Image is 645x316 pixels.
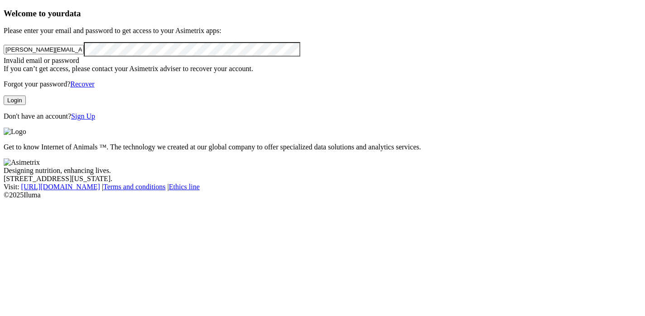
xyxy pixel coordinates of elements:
[71,112,95,120] a: Sign Up
[4,80,641,88] p: Forgot your password?
[4,57,641,73] div: Invalid email or password If you can’t get access, please contact your Asimetrix adviser to recov...
[4,158,40,167] img: Asimetrix
[4,143,641,151] p: Get to know Internet of Animals ™. The technology we created at our global company to offer speci...
[4,191,641,199] div: © 2025 Iluma
[4,183,641,191] div: Visit : | |
[4,96,26,105] button: Login
[103,183,166,191] a: Terms and conditions
[4,167,641,175] div: Designing nutrition, enhancing lives.
[4,175,641,183] div: [STREET_ADDRESS][US_STATE].
[21,183,100,191] a: [URL][DOMAIN_NAME]
[4,128,26,136] img: Logo
[4,9,641,19] h3: Welcome to your
[4,112,641,120] p: Don't have an account?
[4,45,84,54] input: Your email
[169,183,200,191] a: Ethics line
[70,80,94,88] a: Recover
[4,27,641,35] p: Please enter your email and password to get access to your Asimetrix apps:
[65,9,81,18] span: data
